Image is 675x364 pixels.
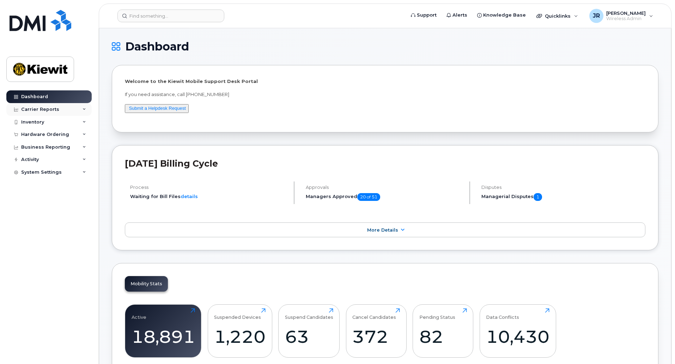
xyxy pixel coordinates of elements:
div: Data Conflicts [486,308,519,320]
div: 63 [285,326,333,347]
p: Welcome to the Kiewit Mobile Support Desk Portal [125,78,645,85]
div: Suspended Devices [214,308,261,320]
div: 18,891 [132,326,195,347]
span: Dashboard [125,41,189,52]
h4: Approvals [306,185,463,190]
a: Pending Status82 [419,308,467,353]
a: Suspended Devices1,220 [214,308,266,353]
div: 82 [419,326,467,347]
div: 372 [352,326,400,347]
span: More Details [367,227,398,233]
span: 20 of 51 [357,193,380,201]
h5: Managers Approved [306,193,463,201]
h5: Managerial Disputes [481,193,645,201]
h4: Disputes [481,185,645,190]
div: Pending Status [419,308,455,320]
li: Waiting for Bill Files [130,193,288,200]
div: Active [132,308,146,320]
h2: [DATE] Billing Cycle [125,158,645,169]
div: 10,430 [486,326,549,347]
iframe: Messenger Launcher [644,333,670,359]
div: 1,220 [214,326,266,347]
a: Active18,891 [132,308,195,353]
div: Suspend Candidates [285,308,333,320]
h4: Process [130,185,288,190]
button: Submit a Helpdesk Request [125,104,189,113]
a: Data Conflicts10,430 [486,308,549,353]
a: Submit a Helpdesk Request [129,106,186,111]
a: Suspend Candidates63 [285,308,333,353]
span: 1 [534,193,542,201]
div: Cancel Candidates [352,308,396,320]
p: If you need assistance, call [PHONE_NUMBER] [125,91,645,98]
a: details [181,193,198,199]
a: Cancel Candidates372 [352,308,400,353]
